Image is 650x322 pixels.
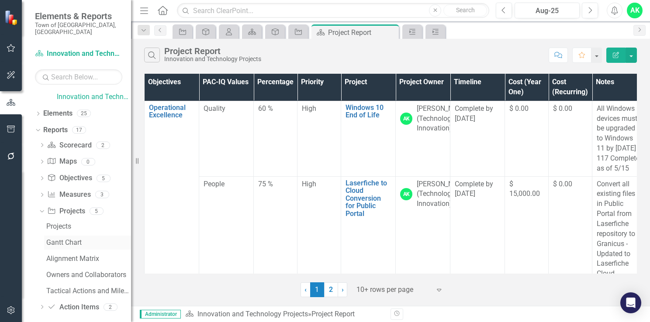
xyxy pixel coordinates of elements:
[47,173,92,183] a: Objectives
[95,191,109,199] div: 3
[450,101,505,176] td: Double-Click to Edit
[46,287,131,295] div: Tactical Actions and Milestones
[72,126,86,134] div: 17
[35,21,122,36] small: Town of [GEOGRAPHIC_DATA], [GEOGRAPHIC_DATA]
[164,56,261,62] div: Innovation and Technology Projects
[341,101,396,176] td: Double-Click to Edit Right Click for Context Menu
[35,69,122,85] input: Search Below...
[4,10,20,25] img: ClearPoint Strategy
[346,179,391,218] a: Laserfiche to Cloud Conversion for Public Portal
[456,7,475,14] span: Search
[44,252,131,266] a: Alignment Matrix
[553,180,572,188] span: $ 0.00
[627,3,643,18] button: AK
[46,255,131,263] div: Alignment Matrix
[455,180,493,198] span: Complete by [DATE]
[450,176,505,281] td: Double-Click to Edit
[197,310,308,318] a: Innovation and Technology Projects
[44,219,131,233] a: Projects
[47,157,76,167] a: Maps
[592,101,647,176] td: Double-Click to Edit
[77,110,91,117] div: 25
[304,285,307,294] span: ‹
[509,104,529,113] span: $ 0.00
[620,292,641,313] div: Open Intercom Messenger
[549,176,592,281] td: Double-Click to Edit
[254,101,297,176] td: Double-Click to Edit
[35,11,122,21] span: Elements & Reports
[104,303,118,311] div: 2
[47,190,90,200] a: Measures
[346,104,391,119] a: Windows 10 End of Life
[199,101,254,176] td: Double-Click to Edit
[46,239,131,247] div: Gantt Chart
[149,104,194,119] a: Operational Excellence
[302,180,316,188] span: High
[297,101,341,176] td: Double-Click to Edit
[597,104,640,172] span: All Windows devices must be upgraded to Windows 11 by [DATE] - 117 Complete as of 5/15
[204,104,225,113] span: Quality
[258,104,293,114] div: 60 %
[549,101,592,176] td: Double-Click to Edit
[177,3,489,18] input: Search ClearPoint...
[297,176,341,281] td: Double-Click to Edit
[96,141,110,149] div: 2
[90,208,104,215] div: 5
[518,6,577,16] div: Aug-25
[505,101,549,176] td: Double-Click to Edit
[199,176,254,281] td: Double-Click to Edit
[140,310,181,319] span: Administrator
[35,49,122,59] a: Innovation and Technology Projects
[342,285,344,294] span: ›
[396,176,450,281] td: Double-Click to Edit
[311,310,355,318] div: Project Report
[417,104,469,134] div: [PERSON_NAME] (Technology & Innovation)
[164,46,261,56] div: Project Report
[43,109,73,119] a: Elements
[592,176,647,281] td: Double-Click to Edit
[443,4,487,17] button: Search
[44,236,131,250] a: Gantt Chart
[553,104,572,113] span: $ 0.00
[254,176,297,281] td: Double-Click to Edit
[46,271,131,279] div: Owners and Collaborators
[417,179,469,209] div: [PERSON_NAME] (Technology & Innovation)
[302,104,316,113] span: High
[505,176,549,281] td: Double-Click to Edit
[515,3,580,18] button: Aug-25
[455,104,493,123] span: Complete by [DATE]
[43,125,68,135] a: Reports
[328,27,397,38] div: Project Report
[509,180,540,198] span: $ 15,000.00
[46,223,131,230] div: Projects
[47,140,91,151] a: Scorecard
[81,158,95,165] div: 0
[204,180,225,188] span: People
[341,176,396,281] td: Double-Click to Edit Right Click for Context Menu
[44,284,131,298] a: Tactical Actions and Milestones
[400,113,412,125] div: AK
[396,101,450,176] td: Double-Click to Edit
[400,188,412,200] div: AK
[44,268,131,282] a: Owners and Collaborators
[47,206,85,216] a: Projects
[310,282,324,297] span: 1
[597,180,635,278] span: Convert all existing files in Public Portal from Laserfiche repository to Granicus - Updated to L...
[57,92,131,102] a: Innovation and Technology Projects
[97,175,111,182] div: 5
[258,179,293,189] div: 75 %
[185,309,384,319] div: »
[47,302,99,312] a: Action Items
[324,282,338,297] a: 2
